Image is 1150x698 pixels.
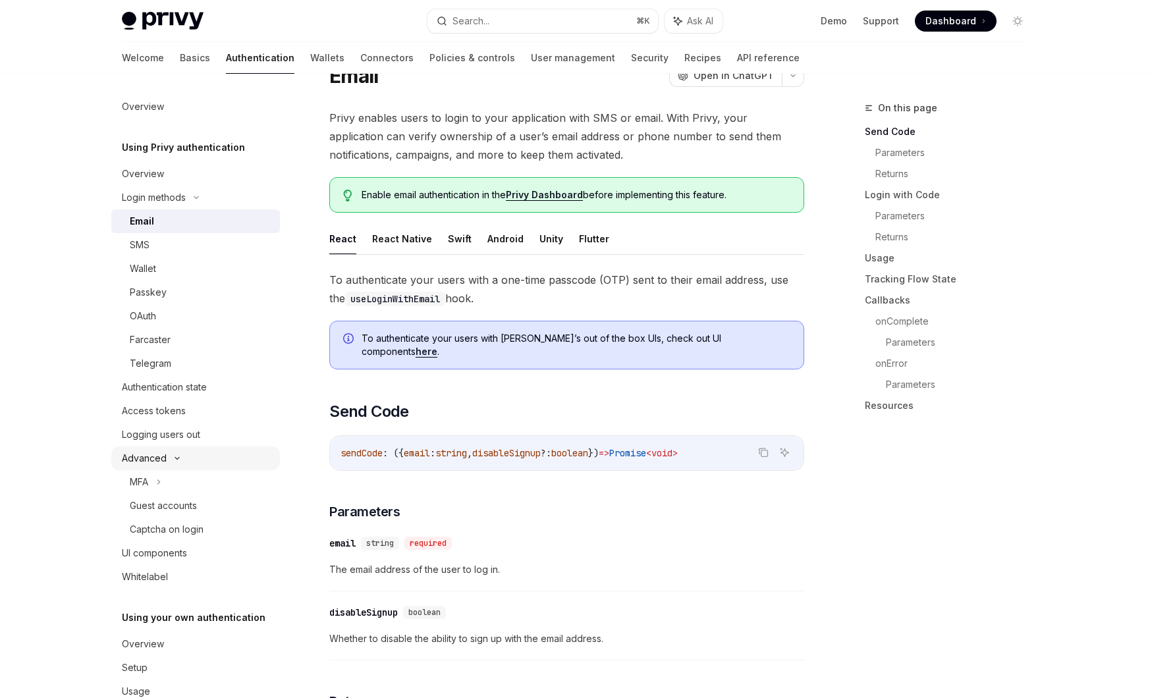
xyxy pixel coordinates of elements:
[122,545,187,561] div: UI components
[130,356,171,371] div: Telegram
[651,447,672,459] span: void
[915,11,997,32] a: Dashboard
[329,109,804,164] span: Privy enables users to login to your application with SMS or email. With Privy, your application ...
[865,269,1039,290] a: Tracking Flow State
[1007,11,1028,32] button: Toggle dark mode
[579,223,609,254] button: Flutter
[122,99,164,115] div: Overview
[865,395,1039,416] a: Resources
[130,237,150,253] div: SMS
[646,447,651,459] span: <
[329,271,804,308] span: To authenticate your users with a one-time passcode (OTP) sent to their email address, use the hook.
[122,379,207,395] div: Authentication state
[886,332,1039,353] a: Parameters
[452,13,489,29] div: Search...
[111,95,280,119] a: Overview
[435,447,467,459] span: string
[875,205,1039,227] a: Parameters
[467,447,472,459] span: ,
[694,69,774,82] span: Open in ChatGPT
[865,290,1039,311] a: Callbacks
[609,447,646,459] span: Promise
[111,399,280,423] a: Access tokens
[472,447,541,459] span: disableSignup
[130,261,156,277] div: Wallet
[122,450,167,466] div: Advanced
[329,537,356,550] div: email
[111,257,280,281] a: Wallet
[122,636,164,652] div: Overview
[875,353,1039,374] a: onError
[341,447,383,459] span: sendCode
[875,227,1039,248] a: Returns
[111,494,280,518] a: Guest accounts
[362,332,790,358] span: To authenticate your users with [PERSON_NAME]’s out of the box UIs, check out UI components .
[404,447,430,459] span: email
[875,311,1039,332] a: onComplete
[329,64,378,88] h1: Email
[383,447,404,459] span: : ({
[226,42,294,74] a: Authentication
[821,14,847,28] a: Demo
[448,223,472,254] button: Swift
[865,121,1039,142] a: Send Code
[122,610,265,626] h5: Using your own authentication
[737,42,800,74] a: API reference
[122,166,164,182] div: Overview
[430,447,435,459] span: :
[329,562,804,577] span: The email address of the user to log in.
[130,213,154,229] div: Email
[111,632,280,656] a: Overview
[541,447,551,459] span: ?:
[362,188,790,201] span: Enable email authentication in the before implementing this feature.
[122,140,245,155] h5: Using Privy authentication
[687,14,713,28] span: Ask AI
[366,538,394,549] span: string
[111,209,280,233] a: Email
[111,518,280,541] a: Captcha on login
[122,42,164,74] a: Welcome
[636,16,650,26] span: ⌘ K
[416,346,437,358] a: here
[122,427,200,443] div: Logging users out
[372,223,432,254] button: React Native
[429,42,515,74] a: Policies & controls
[863,14,899,28] a: Support
[180,42,210,74] a: Basics
[122,569,168,585] div: Whitelabel
[130,522,204,537] div: Captcha on login
[122,12,204,30] img: light logo
[925,14,976,28] span: Dashboard
[531,42,615,74] a: User management
[130,308,156,324] div: OAuth
[487,223,524,254] button: Android
[404,537,452,550] div: required
[865,184,1039,205] a: Login with Code
[360,42,414,74] a: Connectors
[329,502,400,521] span: Parameters
[122,660,148,676] div: Setup
[343,190,352,201] svg: Tip
[865,248,1039,269] a: Usage
[684,42,721,74] a: Recipes
[310,42,344,74] a: Wallets
[875,142,1039,163] a: Parameters
[111,233,280,257] a: SMS
[111,656,280,680] a: Setup
[329,606,398,619] div: disableSignup
[329,631,804,647] span: Whether to disable the ability to sign up with the email address.
[506,189,583,201] a: Privy Dashboard
[130,498,197,514] div: Guest accounts
[111,565,280,589] a: Whitelabel
[875,163,1039,184] a: Returns
[672,447,678,459] span: >
[111,162,280,186] a: Overview
[329,401,409,422] span: Send Code
[878,100,937,116] span: On this page
[755,444,772,461] button: Copy the contents from the code block
[130,284,167,300] div: Passkey
[343,333,356,346] svg: Info
[776,444,793,461] button: Ask AI
[669,65,782,87] button: Open in ChatGPT
[111,281,280,304] a: Passkey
